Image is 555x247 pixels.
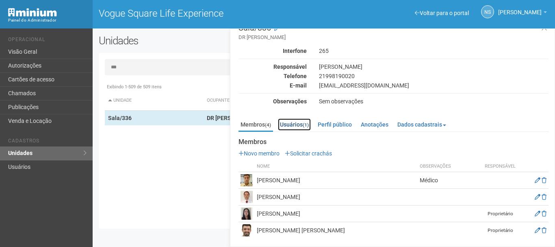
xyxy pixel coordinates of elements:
a: Editar membro [535,194,540,200]
td: Proprietário [480,222,520,239]
td: [PERSON_NAME] [255,189,418,205]
h3: Sala/336 [238,24,548,41]
div: Responsável [232,63,313,70]
strong: DR [PERSON_NAME] [207,115,259,121]
td: [PERSON_NAME] [255,172,418,189]
a: [PERSON_NAME] [498,10,547,17]
a: Novo membro [238,150,280,157]
a: Excluir membro [542,194,546,200]
div: 21998190020 [313,72,555,80]
a: Membros(4) [238,118,273,132]
div: [EMAIL_ADDRESS][DOMAIN_NAME] [313,82,555,89]
div: Exibindo 1-509 de 509 itens [105,83,543,91]
a: Perfil público [316,118,354,131]
a: Excluir membro [542,227,546,234]
small: (1) [303,122,309,128]
a: Anotações [359,118,390,131]
strong: Membros [238,138,548,146]
th: Unidade: activate to sort column descending [105,91,204,111]
small: DR [PERSON_NAME] [238,34,548,41]
h1: Vogue Square Life Experience [99,8,318,19]
div: Sem observações [313,98,555,105]
li: Cadastros [8,138,87,146]
div: [PERSON_NAME] [313,63,555,70]
th: Observações [418,161,480,172]
a: Excluir membro [542,177,546,184]
a: NS [481,5,494,18]
h2: Unidades [99,35,279,47]
div: E-mail [232,82,313,89]
a: Editar membro [535,210,540,217]
a: Excluir membro [542,210,546,217]
td: Proprietário [480,205,520,222]
div: Painel do Administrador [8,17,87,24]
div: Observações [232,98,313,105]
th: Ocupante: activate to sort column ascending [204,91,385,111]
a: Editar membro [535,227,540,234]
a: Voltar para o portal [415,10,469,16]
th: Nome [255,161,418,172]
a: Dados cadastrais [395,118,448,131]
a: Editar membro [535,177,540,184]
td: Médico [418,172,480,189]
a: Usuários(1) [278,118,311,131]
img: user.png [241,174,253,186]
td: [PERSON_NAME] [PERSON_NAME] [255,222,418,239]
strong: Sala/336 [108,115,132,121]
span: Nicolle Silva [498,1,542,15]
img: user.png [241,224,253,236]
a: Solicitar crachás [285,150,332,157]
img: Minium [8,8,57,17]
li: Operacional [8,37,87,45]
img: user.png [241,191,253,203]
div: Telefone [232,72,313,80]
div: Interfone [232,47,313,55]
td: [PERSON_NAME] [255,205,418,222]
img: user.png [241,208,253,220]
small: (4) [265,122,271,128]
div: 265 [313,47,555,55]
th: Responsável [480,161,520,172]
